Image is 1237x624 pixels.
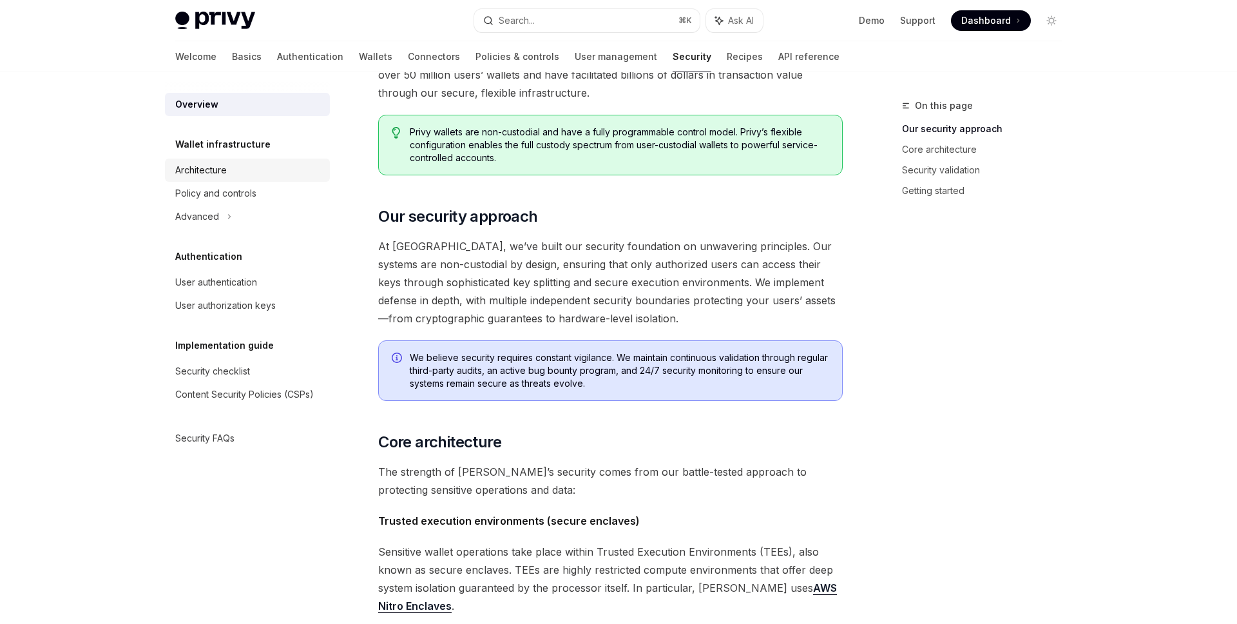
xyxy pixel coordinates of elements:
span: Core architecture [378,432,501,453]
a: Authentication [277,41,343,72]
span: On this page [915,98,973,113]
a: Architecture [165,159,330,182]
div: Security checklist [175,364,250,379]
a: API reference [778,41,839,72]
h5: Wallet infrastructure [175,137,271,152]
a: Welcome [175,41,216,72]
a: Security validation [902,160,1072,180]
a: Support [900,14,935,27]
span: At [GEOGRAPHIC_DATA], we’ve built our security foundation on unwavering principles. Our systems a... [378,237,843,327]
span: Dashboard [961,14,1011,27]
span: We believe security requires constant vigilance. We maintain continuous validation through regula... [410,351,829,390]
a: Dashboard [951,10,1031,31]
span: ⌘ K [678,15,692,26]
a: User authorization keys [165,294,330,317]
img: light logo [175,12,255,30]
div: User authorization keys [175,298,276,313]
a: Overview [165,93,330,116]
a: Security checklist [165,360,330,383]
div: Policy and controls [175,186,256,201]
a: Content Security Policies (CSPs) [165,383,330,406]
button: Ask AI [706,9,763,32]
span: Ask AI [728,14,754,27]
a: User authentication [165,271,330,294]
span: Sensitive wallet operations take place within Trusted Execution Environments (TEEs), also known a... [378,543,843,615]
a: Security [673,41,711,72]
strong: Trusted execution environments (secure enclaves) [378,514,640,527]
a: Wallets [359,41,392,72]
a: Policy and controls [165,182,330,205]
span: The strength of [PERSON_NAME]’s security comes from our battle-tested approach to protecting sens... [378,463,843,499]
div: Content Security Policies (CSPs) [175,387,314,402]
a: Getting started [902,180,1072,201]
a: Our security approach [902,119,1072,139]
a: Security FAQs [165,427,330,450]
a: Basics [232,41,262,72]
a: Connectors [408,41,460,72]
div: Advanced [175,209,219,224]
div: Security FAQs [175,431,235,446]
svg: Tip [392,127,401,139]
div: User authentication [175,275,257,290]
div: Architecture [175,162,227,178]
div: Overview [175,97,218,112]
span: Our security approach [378,206,537,227]
a: Core architecture [902,139,1072,160]
h5: Implementation guide [175,338,274,353]
a: User management [575,41,657,72]
span: Privy wallets are non-custodial and have a fully programmable control model. Privy’s flexible con... [410,126,829,164]
button: Search...⌘K [474,9,700,32]
svg: Info [392,353,405,366]
a: Demo [859,14,885,27]
a: Policies & controls [475,41,559,72]
span: We secure over 50 million users’ wallets and have facilitated billions of dollars in transaction ... [378,48,843,102]
h5: Authentication [175,249,242,264]
div: Search... [499,13,535,28]
a: Recipes [727,41,763,72]
button: Toggle dark mode [1041,10,1062,31]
